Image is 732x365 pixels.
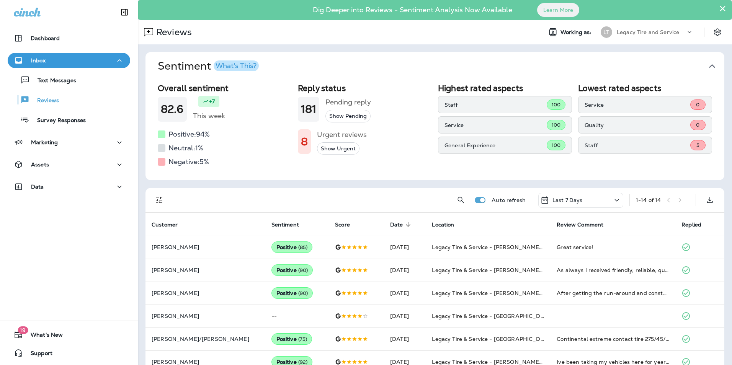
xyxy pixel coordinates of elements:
[298,336,307,342] span: ( 75 )
[298,267,308,274] span: ( 90 )
[8,72,130,88] button: Text Messages
[8,157,130,172] button: Assets
[8,135,130,150] button: Marketing
[158,83,292,93] h2: Overall sentiment
[384,236,426,259] td: [DATE]
[444,102,547,108] p: Staff
[601,26,612,38] div: LT
[29,117,86,124] p: Survey Responses
[168,156,209,168] h5: Negative: 5 %
[560,29,593,36] span: Working as:
[158,60,259,73] h1: Sentiment
[152,290,259,296] p: [PERSON_NAME]
[552,122,560,128] span: 100
[681,221,711,228] span: Replied
[209,98,215,105] p: +7
[31,57,46,64] p: Inbox
[8,345,130,361] button: Support
[557,289,669,297] div: After getting the run-around and constant changes from the quoted price from their competition, I...
[214,60,259,71] button: What's This?
[335,221,360,228] span: Score
[161,103,184,116] h1: 82.6
[265,305,329,328] td: --
[168,142,203,154] h5: Neutral: 1 %
[585,122,690,128] p: Quality
[432,336,660,342] span: Legacy Tire & Service - [GEOGRAPHIC_DATA] (formerly Chalkville Auto & Tire Service)
[271,241,313,253] div: Positive
[444,142,547,148] p: General Experience
[585,102,690,108] p: Service
[384,305,426,328] td: [DATE]
[31,161,49,168] p: Assets
[8,112,130,128] button: Survey Responses
[8,327,130,342] button: 19What's New
[8,179,130,194] button: Data
[31,139,58,145] p: Marketing
[153,26,192,38] p: Reviews
[298,244,308,251] span: ( 85 )
[325,96,371,108] h5: Pending reply
[432,290,616,297] span: Legacy Tire & Service - [PERSON_NAME] (formerly Chelsea Tire Pros)
[432,313,660,319] span: Legacy Tire & Service - [GEOGRAPHIC_DATA] (formerly Chalkville Auto & Tire Service)
[271,264,313,276] div: Positive
[432,222,454,228] span: Location
[702,192,717,208] button: Export as CSV
[390,222,403,228] span: Date
[8,92,130,108] button: Reviews
[444,122,547,128] p: Service
[152,192,167,208] button: Filters
[23,350,52,359] span: Support
[29,97,59,104] p: Reviews
[384,328,426,350] td: [DATE]
[557,222,603,228] span: Review Comment
[636,197,661,203] div: 1 - 14 of 14
[719,2,726,15] button: Close
[301,103,316,116] h1: 181
[152,313,259,319] p: [PERSON_NAME]
[432,267,616,274] span: Legacy Tire & Service - [PERSON_NAME] (formerly Chelsea Tire Pros)
[8,31,130,46] button: Dashboard
[317,142,359,155] button: Show Urgent
[696,101,699,108] span: 0
[432,244,616,251] span: Legacy Tire & Service - [PERSON_NAME] (formerly Chelsea Tire Pros)
[711,25,724,39] button: Settings
[432,221,464,228] span: Location
[557,335,669,343] div: Continental extreme contact tire 275/45/21 on a cx90. We are very pleased
[557,243,669,251] div: Great service!
[453,192,469,208] button: Search Reviews
[8,53,130,68] button: Inbox
[298,83,432,93] h2: Reply status
[152,336,259,342] p: [PERSON_NAME]/[PERSON_NAME]
[384,282,426,305] td: [DATE]
[492,197,526,203] p: Auto refresh
[30,77,76,85] p: Text Messages
[291,9,534,11] p: Dig Deeper into Reviews - Sentiment Analysis Now Available
[152,52,730,80] button: SentimentWhat's This?
[23,332,63,341] span: What's New
[557,221,613,228] span: Review Comment
[552,101,560,108] span: 100
[145,80,724,180] div: SentimentWhat's This?
[617,29,679,35] p: Legacy Tire and Service
[152,267,259,273] p: [PERSON_NAME]
[578,83,712,93] h2: Lowest rated aspects
[384,259,426,282] td: [DATE]
[537,3,579,17] button: Learn More
[31,184,44,190] p: Data
[335,222,350,228] span: Score
[31,35,60,41] p: Dashboard
[216,62,257,69] div: What's This?
[152,359,259,365] p: [PERSON_NAME]
[152,222,178,228] span: Customer
[552,142,560,148] span: 100
[301,135,308,148] h1: 8
[114,5,135,20] button: Collapse Sidebar
[271,287,313,299] div: Positive
[193,110,225,122] h5: This week
[271,222,299,228] span: Sentiment
[557,266,669,274] div: As always I received friendly, reliable, quick, and honest service.
[168,128,210,140] h5: Positive: 94 %
[152,244,259,250] p: [PERSON_NAME]
[552,197,583,203] p: Last 7 Days
[298,290,308,297] span: ( 90 )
